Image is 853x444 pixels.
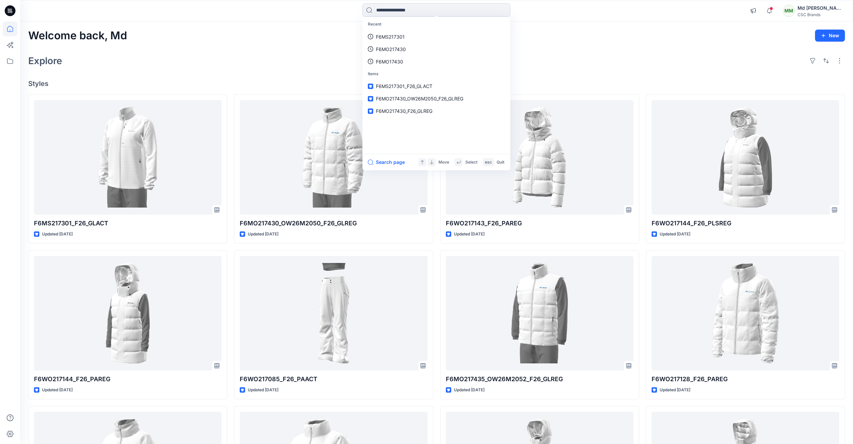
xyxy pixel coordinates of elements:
span: F6MO217430_F26_GLREG [376,108,432,114]
span: F6MS217301_F26_GLACT [376,83,432,89]
a: F6MS217301 [364,31,509,43]
p: Updated [DATE] [248,231,278,238]
p: Select [465,159,477,166]
p: Updated [DATE] [660,387,690,394]
p: Recent [364,18,509,31]
span: F6MO217430_OW26M2050_F26_GLREG [376,96,463,101]
a: F6WO217128_F26_PAREG [652,256,839,370]
div: MM [783,5,795,17]
h2: Welcome back, Md [28,30,127,42]
p: F6WO217144_F26_PLSREG [652,219,839,228]
button: Search page [368,158,405,166]
a: F6WO217144_F26_PAREG [34,256,222,370]
p: F6MO217430 [376,46,406,53]
a: F6MS217301_F26_GLACT [364,80,509,92]
div: Md [PERSON_NAME] [798,4,845,12]
p: F6WO217144_F26_PAREG [34,374,222,384]
p: F6WO217085_F26_PAACT [240,374,427,384]
a: F6MO217430_OW26M2050_F26_GLREG [364,92,509,105]
p: Move [438,159,449,166]
div: CSC Brands [798,12,845,17]
p: Items [364,68,509,80]
p: Updated [DATE] [660,231,690,238]
p: F6WO217128_F26_PAREG [652,374,839,384]
p: F6WO217143_F26_PAREG [446,219,633,228]
a: F6MO217430 [364,43,509,55]
p: Updated [DATE] [42,387,73,394]
button: New [815,30,845,42]
a: F6WO217143_F26_PAREG [446,100,633,215]
p: F6MO217430_OW26M2050_F26_GLREG [240,219,427,228]
a: F6MO217430_OW26M2050_F26_GLREG [240,100,427,215]
p: F6MS217301_F26_GLACT [34,219,222,228]
a: F6MO17430 [364,55,509,68]
p: Updated [DATE] [454,387,484,394]
p: F6MO17430 [376,58,403,65]
a: F6WO217085_F26_PAACT [240,256,427,370]
p: Updated [DATE] [42,231,73,238]
p: Quit [497,159,504,166]
h4: Styles [28,80,845,88]
a: F6MO217430_F26_GLREG [364,105,509,117]
p: esc [485,159,492,166]
p: F6MO217435_OW26M2052_F26_GLREG [446,374,633,384]
p: Updated [DATE] [248,387,278,394]
a: F6MS217301_F26_GLACT [34,100,222,215]
p: F6MS217301 [376,33,405,40]
p: Updated [DATE] [454,231,484,238]
a: F6MO217435_OW26M2052_F26_GLREG [446,256,633,370]
h2: Explore [28,55,62,66]
a: F6WO217144_F26_PLSREG [652,100,839,215]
